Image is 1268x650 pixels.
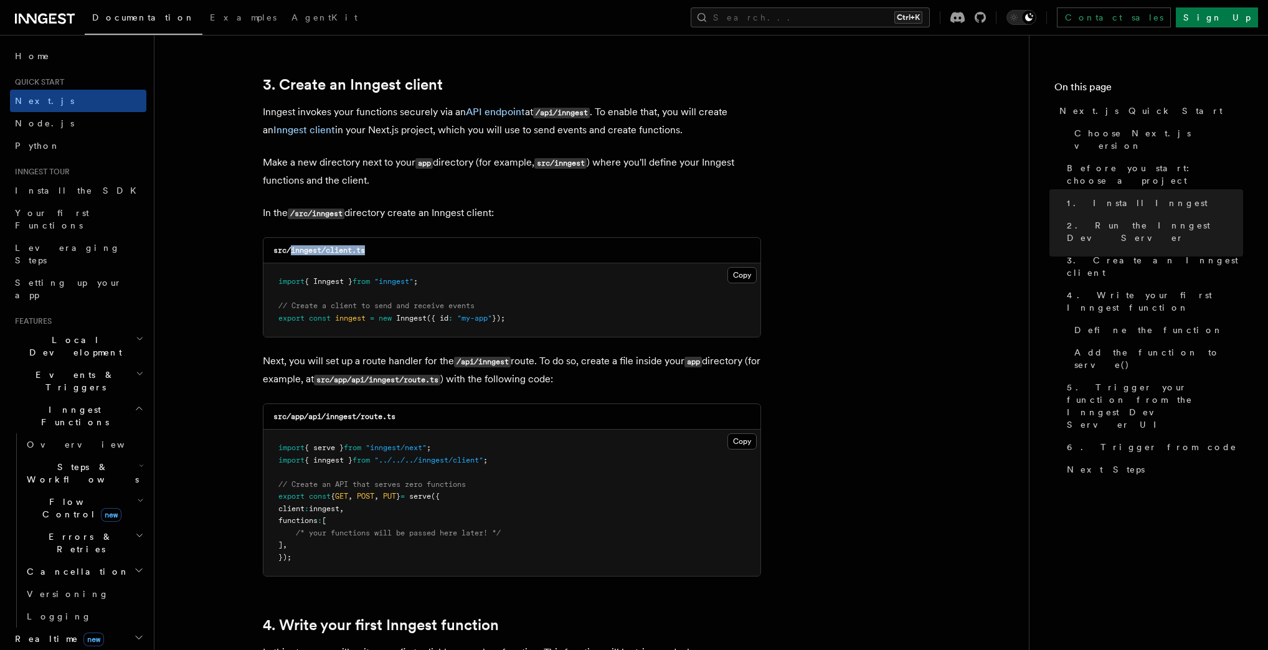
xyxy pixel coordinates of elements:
[894,11,922,24] kbd: Ctrl+K
[357,492,374,501] span: POST
[466,106,525,118] a: API endpoint
[22,525,146,560] button: Errors & Retries
[27,440,155,450] span: Overview
[101,508,121,522] span: new
[10,202,146,237] a: Your first Functions
[492,314,505,323] span: });
[278,553,291,562] span: });
[278,314,305,323] span: export
[352,277,370,286] span: from
[344,443,361,452] span: from
[1074,324,1223,336] span: Define the function
[10,329,146,364] button: Local Development
[1069,319,1243,341] a: Define the function
[448,314,453,323] span: :
[263,352,761,389] p: Next, you will set up a route handler for the route. To do so, create a file inside your director...
[10,433,146,628] div: Inngest Functions
[1054,100,1243,122] a: Next.js Quick Start
[15,141,60,151] span: Python
[22,496,137,520] span: Flow Control
[278,516,318,525] span: functions
[309,314,331,323] span: const
[278,456,305,464] span: import
[414,277,418,286] span: ;
[305,456,352,464] span: { inngest }
[22,433,146,456] a: Overview
[27,611,92,621] span: Logging
[379,314,392,323] span: new
[263,154,761,189] p: Make a new directory next to your directory (for example, ) where you'll define your Inngest func...
[273,124,335,136] a: Inngest client
[15,243,120,265] span: Leveraging Steps
[374,277,414,286] span: "inngest"
[370,314,374,323] span: =
[15,50,50,62] span: Home
[415,158,433,169] code: app
[374,492,379,501] span: ,
[1006,10,1036,25] button: Toggle dark mode
[1067,254,1243,279] span: 3. Create an Inngest client
[278,492,305,501] span: export
[427,314,448,323] span: ({ id
[314,375,440,385] code: src/app/api/inngest/route.ts
[727,267,757,283] button: Copy
[400,492,405,501] span: =
[1057,7,1171,27] a: Contact sales
[1059,105,1223,117] span: Next.js Quick Start
[22,530,135,555] span: Errors & Retries
[10,628,146,650] button: Realtimenew
[305,277,352,286] span: { Inngest }
[1067,289,1243,314] span: 4. Write your first Inngest function
[318,516,322,525] span: :
[1062,249,1243,284] a: 3. Create an Inngest client
[22,461,139,486] span: Steps & Workflows
[278,540,283,549] span: ]
[1067,219,1243,244] span: 2. Run the Inngest Dev Server
[283,540,287,549] span: ,
[534,158,587,169] code: src/inngest
[396,314,427,323] span: Inngest
[1067,162,1243,187] span: Before you start: choose a project
[10,179,146,202] a: Install the SDK
[10,369,136,393] span: Events & Triggers
[335,314,366,323] span: inngest
[10,90,146,112] a: Next.js
[305,443,344,452] span: { serve }
[22,605,146,628] a: Logging
[1074,346,1243,371] span: Add the function to serve()
[22,456,146,491] button: Steps & Workflows
[431,492,440,501] span: ({
[366,443,427,452] span: "inngest/next"
[1062,458,1243,481] a: Next Steps
[727,433,757,450] button: Copy
[1176,7,1258,27] a: Sign Up
[10,403,135,428] span: Inngest Functions
[684,357,702,367] code: app
[10,271,146,306] a: Setting up your app
[22,491,146,525] button: Flow Controlnew
[15,118,74,128] span: Node.js
[288,209,344,219] code: /src/inngest
[10,77,64,87] span: Quick start
[22,560,146,583] button: Cancellation
[296,529,501,537] span: /* your functions will be passed here later! */
[278,504,305,513] span: client
[1067,381,1243,431] span: 5. Trigger your function from the Inngest Dev Server UI
[278,480,466,489] span: // Create an API that serves zero functions
[278,301,475,310] span: // Create a client to send and receive events
[1074,127,1243,152] span: Choose Next.js version
[1067,463,1145,476] span: Next Steps
[10,633,104,645] span: Realtime
[10,45,146,67] a: Home
[10,364,146,398] button: Events & Triggers
[427,443,431,452] span: ;
[1062,376,1243,436] a: 5. Trigger your function from the Inngest Dev Server UI
[202,4,284,34] a: Examples
[15,278,122,300] span: Setting up your app
[1062,436,1243,458] a: 6. Trigger from code
[263,76,443,93] a: 3. Create an Inngest client
[263,204,761,222] p: In the directory create an Inngest client:
[273,246,365,255] code: src/inngest/client.ts
[10,334,136,359] span: Local Development
[322,516,326,525] span: [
